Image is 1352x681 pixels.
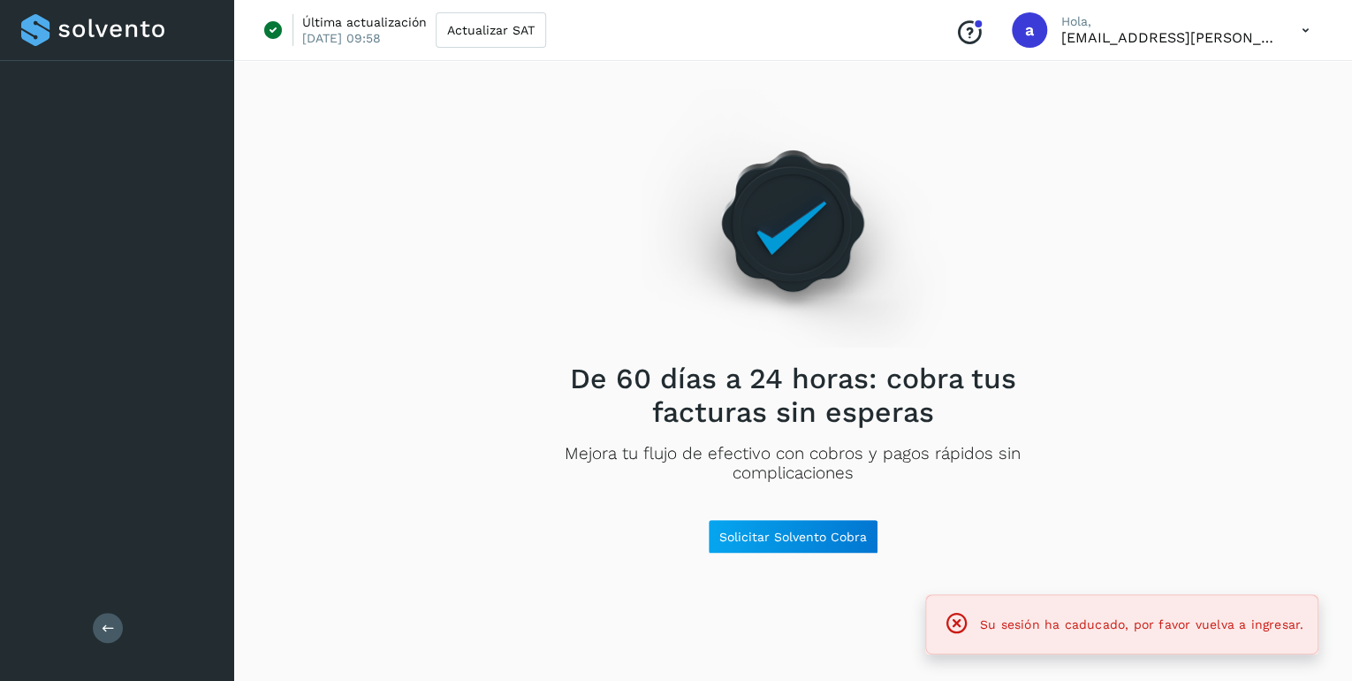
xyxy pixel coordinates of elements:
p: [DATE] 09:58 [302,30,381,46]
p: Última actualización [302,14,427,30]
img: Empty state image [640,88,946,348]
p: antonio.villagomez@emqro.com.mx [1061,29,1273,46]
span: Actualizar SAT [447,24,535,36]
span: Su sesión ha caducado, por favor vuelva a ingresar. [980,617,1303,631]
span: Solicitar Solvento Cobra [719,531,867,543]
p: Hola, [1061,14,1273,29]
h2: De 60 días a 24 horas: cobra tus facturas sin esperas [541,362,1044,430]
button: Solicitar Solvento Cobra [708,519,878,555]
p: Mejora tu flujo de efectivo con cobros y pagos rápidos sin complicaciones [541,444,1044,485]
button: Actualizar SAT [436,12,546,48]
